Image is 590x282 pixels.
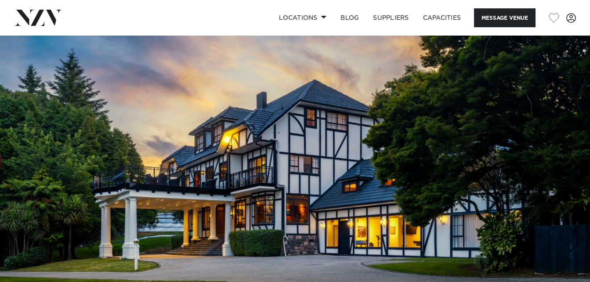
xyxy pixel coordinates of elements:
a: Capacities [416,8,468,27]
a: SUPPLIERS [366,8,416,27]
img: nzv-logo.png [14,10,62,25]
button: Message Venue [474,8,536,27]
a: Locations [272,8,333,27]
a: BLOG [333,8,366,27]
